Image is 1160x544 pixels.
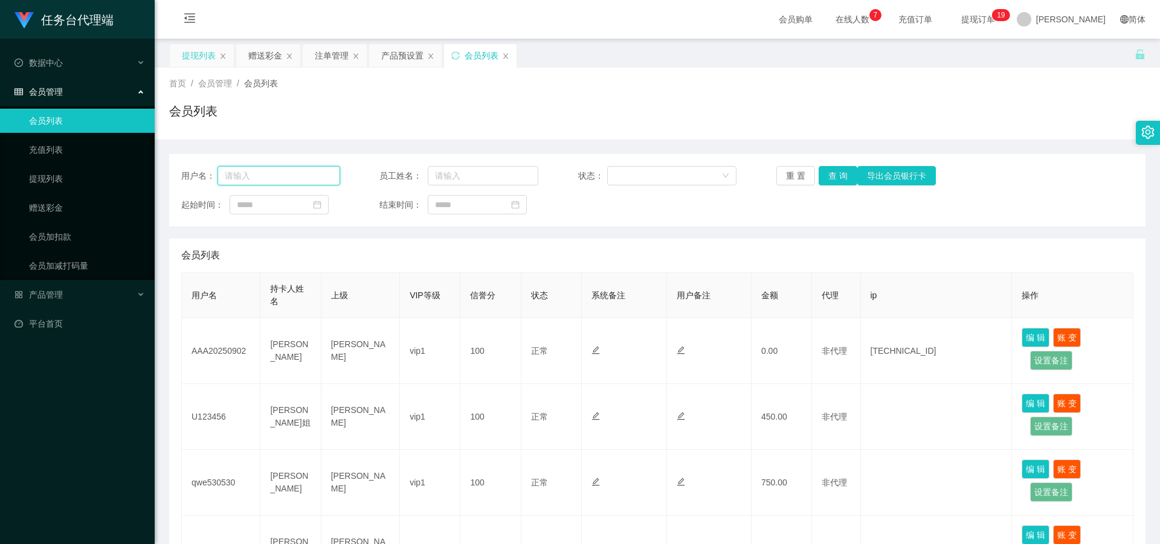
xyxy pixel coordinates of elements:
span: 正常 [531,346,548,356]
td: 100 [460,384,521,450]
h1: 会员列表 [169,102,217,120]
span: 代理 [822,290,839,300]
button: 账 变 [1053,459,1081,479]
span: 正常 [531,412,548,421]
a: 会员列表 [29,109,145,133]
span: 首页 [169,78,186,88]
span: 在线人数 [830,15,875,24]
span: 系统备注 [591,290,625,300]
td: AAA20250902 [182,318,260,384]
td: [PERSON_NAME] [321,384,400,450]
div: 会员列表 [465,44,498,67]
span: 金额 [761,290,778,300]
i: 图标: close [502,53,509,60]
span: 正常 [531,478,548,487]
td: [PERSON_NAME] [260,450,321,516]
div: 注单管理 [315,44,349,67]
i: 图标: edit [677,478,685,486]
button: 账 变 [1053,328,1081,347]
button: 账 变 [1053,394,1081,413]
i: 图标: edit [591,412,600,420]
td: 0.00 [752,318,812,384]
span: / [237,78,239,88]
i: 图标: close [286,53,293,60]
i: 图标: close [427,53,434,60]
span: 员工姓名： [379,170,428,182]
button: 编 辑 [1022,459,1049,479]
td: vip1 [400,384,460,450]
button: 导出会员银行卡 [857,166,936,185]
button: 查 询 [819,166,857,185]
span: 上级 [331,290,348,300]
td: 750.00 [752,450,812,516]
h1: 任务台代理端 [41,1,114,39]
button: 设置备注 [1030,482,1072,502]
span: 会员管理 [198,78,232,88]
div: 赠送彩金 [248,44,282,67]
div: 产品预设置 [381,44,424,67]
a: 充值列表 [29,138,145,162]
i: 图标: edit [591,346,600,354]
i: 图标: calendar [511,200,520,209]
input: 请输入 [217,166,340,185]
input: 请输入 [428,166,538,185]
td: 450.00 [752,384,812,450]
td: qwe530530 [182,450,260,516]
span: 起始时间： [181,199,230,211]
i: 图标: menu-fold [169,1,210,39]
span: ip [871,290,877,300]
td: vip1 [400,318,460,384]
span: 会员列表 [181,248,220,263]
span: 持卡人姓名 [270,284,304,306]
i: 图标: check-circle-o [14,59,23,67]
sup: 19 [992,9,1010,21]
i: 图标: appstore-o [14,290,23,299]
button: 编 辑 [1022,328,1049,347]
i: 图标: calendar [313,200,321,209]
i: 图标: setting [1141,126,1155,139]
i: 图标: unlock [1135,49,1145,60]
p: 1 [997,9,1001,21]
a: 图标: dashboard平台首页 [14,312,145,336]
p: 9 [1001,9,1005,21]
td: 100 [460,318,521,384]
td: [PERSON_NAME] [321,450,400,516]
span: 状态 [531,290,548,300]
span: 非代理 [822,346,847,356]
span: VIP等级 [410,290,440,300]
i: 图标: down [722,172,729,181]
span: 信誉分 [470,290,495,300]
i: 图标: sync [451,51,460,60]
a: 赠送彩金 [29,196,145,220]
button: 设置备注 [1030,417,1072,436]
span: 产品管理 [14,290,63,299]
td: U123456 [182,384,260,450]
span: 用户名 [192,290,217,300]
sup: 7 [869,9,881,21]
span: 数据中心 [14,58,63,68]
a: 任务台代理端 [14,14,114,24]
i: 图标: table [14,88,23,96]
i: 图标: close [219,53,227,60]
img: logo.9652507e.png [14,12,34,29]
td: [PERSON_NAME] [260,318,321,384]
span: 非代理 [822,412,847,421]
button: 重 置 [776,166,815,185]
button: 编 辑 [1022,394,1049,413]
span: / [191,78,193,88]
i: 图标: edit [677,346,685,354]
i: 图标: edit [677,412,685,420]
p: 7 [874,9,878,21]
span: 用户备注 [677,290,710,300]
i: 图标: edit [591,478,600,486]
td: [PERSON_NAME] [321,318,400,384]
i: 图标: close [352,53,359,60]
a: 提现列表 [29,167,145,191]
td: vip1 [400,450,460,516]
span: 状态： [578,170,608,182]
td: [PERSON_NAME]姐 [260,384,321,450]
a: 会员加减打码量 [29,254,145,278]
span: 非代理 [822,478,847,487]
i: 图标: global [1120,15,1129,24]
span: 提现订单 [955,15,1001,24]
